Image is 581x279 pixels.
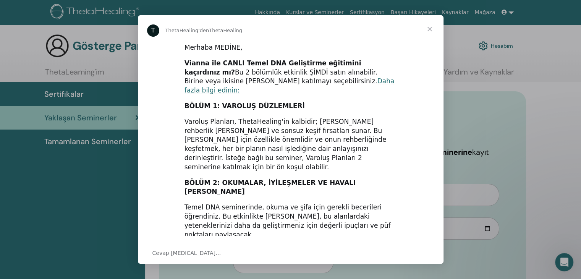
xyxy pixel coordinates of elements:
font: ThetaHealing'den [165,28,209,33]
font: Merhaba MEDİNE, [184,44,243,51]
font: Cevap [MEDICAL_DATA]… [152,250,221,256]
font: Varoluş Planları, ThetaHealing'in kalbidir; [PERSON_NAME] rehberlik [PERSON_NAME] ve sonsuz keşif... [184,118,387,171]
font: Bu 2 bölümlük etkinlik ŞİMDİ satın alınabilir. Birine veya ikisine [PERSON_NAME] katılmayı seçebi... [184,68,377,85]
font: BÖLÜM 1: VAROLUŞ DÜZLEMLERİ [184,102,305,110]
font: T [151,27,155,34]
font: BÖLÜM 2: OKUMALAR, İYİLEŞMELER VE HAVALI [PERSON_NAME] [184,179,356,196]
font: Temel DNA seminerinde, okuma ve şifa için gerekli becerileri öğrendiniz. Bu etkinlikte [PERSON_NA... [184,203,391,238]
div: Konuşmayı açın ve yanıtlayın [138,242,443,264]
span: Kapalı [416,15,443,43]
font: Vianna ile CANLI Temel DNA Geliştirme eğitimini kaçırdınız mı? [184,59,361,76]
div: ThetaHealing için profil resmi [147,24,159,37]
font: ThetaHealing [209,28,242,33]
